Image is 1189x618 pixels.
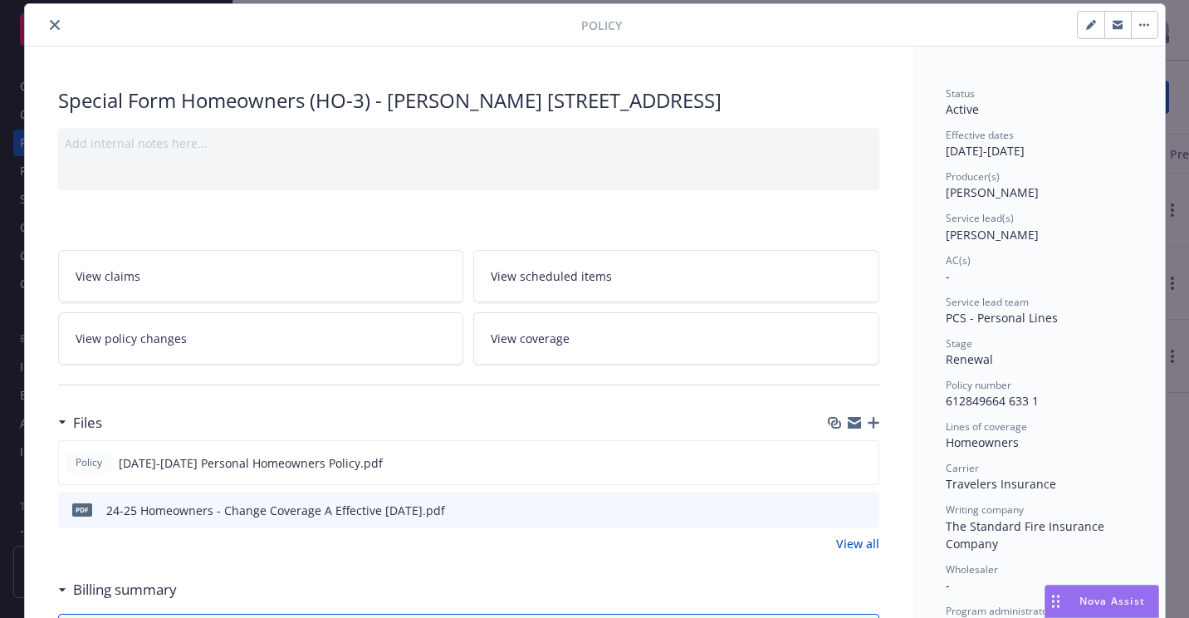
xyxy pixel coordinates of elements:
[72,455,105,470] span: Policy
[946,476,1056,492] span: Travelers Insurance
[946,310,1058,326] span: PCS - Personal Lines
[946,378,1011,392] span: Policy number
[946,128,1014,142] span: Effective dates
[946,604,1052,618] span: Program administrator
[45,15,65,35] button: close
[946,128,1132,159] div: [DATE] - [DATE]
[830,454,844,472] button: download file
[76,330,187,347] span: View policy changes
[491,267,612,285] span: View scheduled items
[946,211,1014,225] span: Service lead(s)
[946,184,1039,200] span: [PERSON_NAME]
[831,502,844,519] button: download file
[1079,594,1145,608] span: Nova Assist
[473,312,879,365] a: View coverage
[946,336,972,351] span: Stage
[946,268,950,284] span: -
[1045,586,1066,617] div: Drag to move
[946,101,979,117] span: Active
[58,312,464,365] a: View policy changes
[491,330,570,347] span: View coverage
[836,535,879,552] a: View all
[106,502,445,519] div: 24-25 Homeowners - Change Coverage A Effective [DATE].pdf
[73,579,177,601] h3: Billing summary
[581,17,622,34] span: Policy
[946,577,950,593] span: -
[946,461,979,475] span: Carrier
[58,86,879,115] div: Special Form Homeowners (HO-3) - [PERSON_NAME] [STREET_ADDRESS]
[946,295,1029,309] span: Service lead team
[1045,585,1159,618] button: Nova Assist
[58,412,102,434] div: Files
[946,562,998,576] span: Wholesaler
[946,503,1024,517] span: Writing company
[946,434,1019,450] span: Homeowners
[73,412,102,434] h3: Files
[119,454,383,472] span: [DATE]-[DATE] Personal Homeowners Policy.pdf
[473,250,879,302] a: View scheduled items
[65,135,873,152] div: Add internal notes here...
[946,351,993,367] span: Renewal
[946,518,1108,552] span: The Standard Fire Insurance Company
[946,169,1000,184] span: Producer(s)
[76,267,140,285] span: View claims
[946,227,1039,243] span: [PERSON_NAME]
[946,393,1039,409] span: 612849664 633 1
[946,86,975,101] span: Status
[857,454,872,472] button: preview file
[858,502,873,519] button: preview file
[946,419,1027,434] span: Lines of coverage
[946,253,971,267] span: AC(s)
[58,250,464,302] a: View claims
[72,503,92,516] span: pdf
[58,579,177,601] div: Billing summary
